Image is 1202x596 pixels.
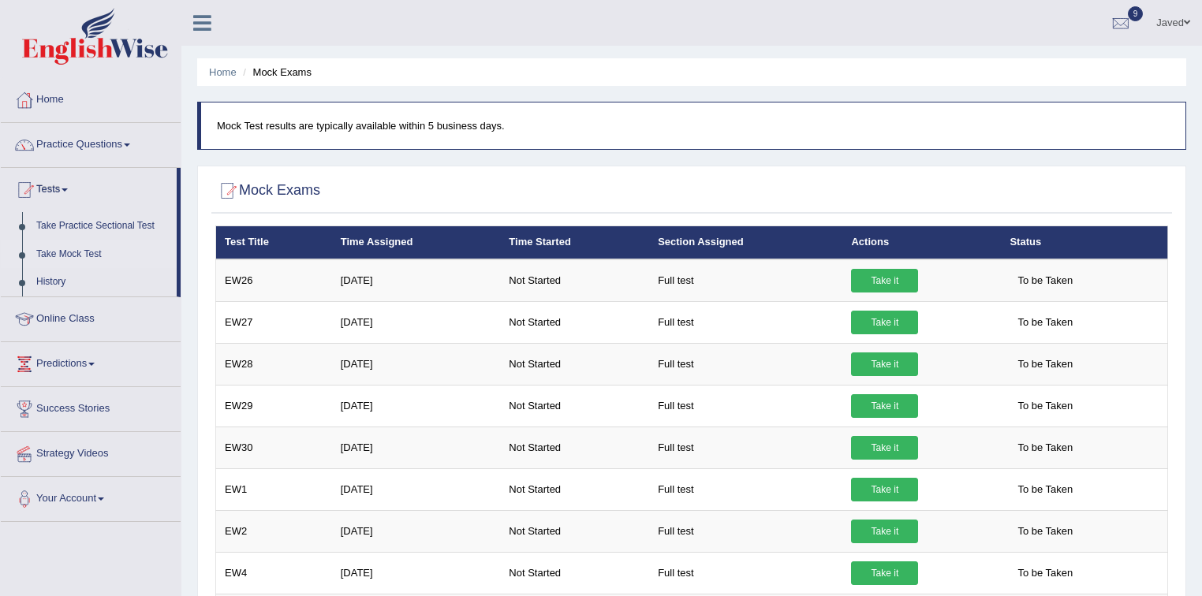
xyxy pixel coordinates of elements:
[649,510,842,552] td: Full test
[649,301,842,343] td: Full test
[1,297,181,337] a: Online Class
[500,510,649,552] td: Not Started
[216,510,332,552] td: EW2
[500,343,649,385] td: Not Started
[1,387,181,427] a: Success Stories
[216,468,332,510] td: EW1
[216,301,332,343] td: EW27
[500,552,649,594] td: Not Started
[851,269,918,292] a: Take it
[649,427,842,468] td: Full test
[851,520,918,543] a: Take it
[216,385,332,427] td: EW29
[216,259,332,302] td: EW26
[217,118,1170,133] p: Mock Test results are typically available within 5 business days.
[215,179,320,203] h2: Mock Exams
[851,352,918,376] a: Take it
[649,468,842,510] td: Full test
[1128,6,1144,21] span: 9
[842,226,1001,259] th: Actions
[1,432,181,471] a: Strategy Videos
[500,301,649,343] td: Not Started
[29,212,177,240] a: Take Practice Sectional Test
[649,552,842,594] td: Full test
[1,123,181,162] a: Practice Questions
[1,342,181,382] a: Predictions
[332,343,501,385] td: [DATE]
[239,65,312,80] li: Mock Exams
[332,385,501,427] td: [DATE]
[649,385,842,427] td: Full test
[851,561,918,585] a: Take it
[649,259,842,302] td: Full test
[851,478,918,501] a: Take it
[1,477,181,516] a: Your Account
[500,259,649,302] td: Not Started
[332,468,501,510] td: [DATE]
[332,259,501,302] td: [DATE]
[500,427,649,468] td: Not Started
[1010,478,1081,501] span: To be Taken
[29,268,177,296] a: History
[500,226,649,259] th: Time Started
[851,436,918,460] a: Take it
[1,78,181,117] a: Home
[851,394,918,418] a: Take it
[1010,269,1081,292] span: To be Taken
[332,226,501,259] th: Time Assigned
[332,301,501,343] td: [DATE]
[1001,226,1167,259] th: Status
[1010,436,1081,460] span: To be Taken
[216,226,332,259] th: Test Title
[1010,311,1081,334] span: To be Taken
[649,343,842,385] td: Full test
[1010,352,1081,376] span: To be Taken
[1010,520,1081,543] span: To be Taken
[500,385,649,427] td: Not Started
[1010,561,1081,585] span: To be Taken
[216,552,332,594] td: EW4
[851,311,918,334] a: Take it
[332,552,501,594] td: [DATE]
[332,427,501,468] td: [DATE]
[500,468,649,510] td: Not Started
[1010,394,1081,418] span: To be Taken
[216,343,332,385] td: EW28
[216,427,332,468] td: EW30
[649,226,842,259] th: Section Assigned
[1,168,177,207] a: Tests
[332,510,501,552] td: [DATE]
[209,66,237,78] a: Home
[29,240,177,269] a: Take Mock Test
